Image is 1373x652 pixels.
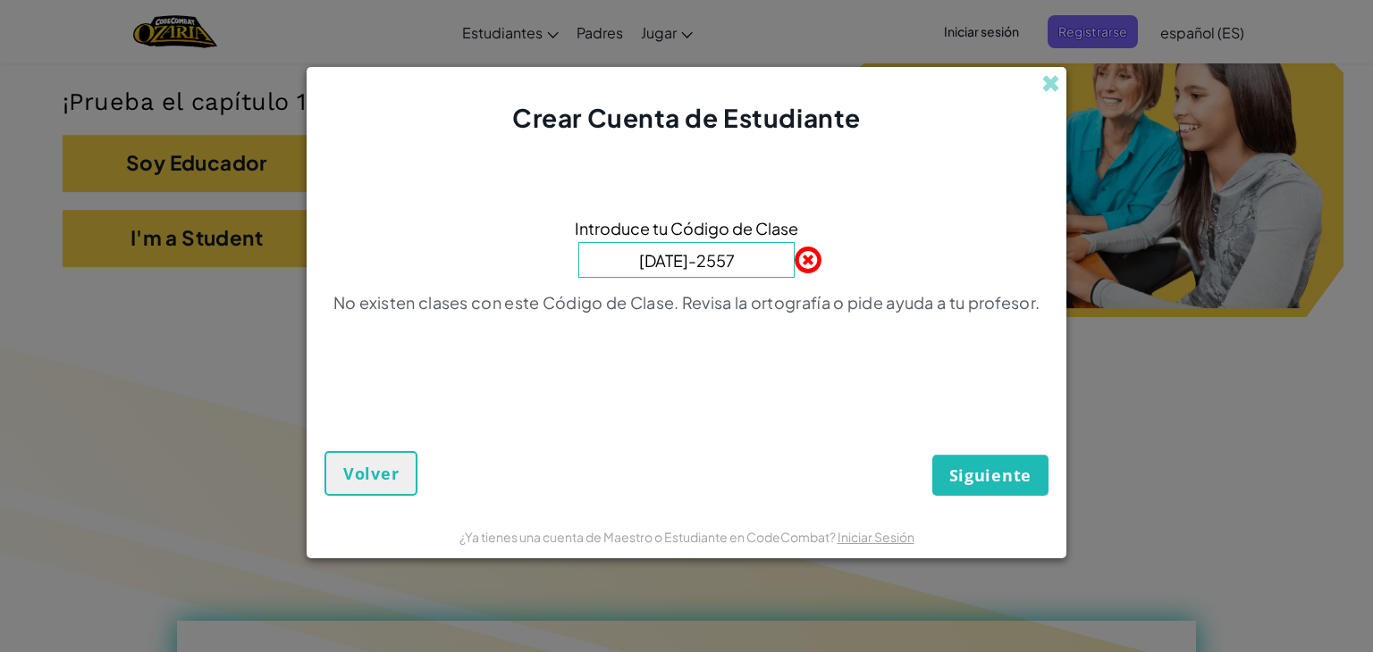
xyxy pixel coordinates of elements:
[343,463,399,484] span: Volver
[459,529,838,545] span: ¿Ya tienes una cuenta de Maestro o Estudiante en CodeCombat?
[512,102,861,133] span: Crear Cuenta de Estudiante
[932,455,1049,496] button: Siguiente
[575,215,798,241] span: Introduce tu Código de Clase
[949,464,1032,486] span: Siguiente
[333,292,1040,313] p: No existen clases con este Código de Clase. Revisa la ortografía o pide ayuda a tu profesor.
[838,529,914,545] a: Iniciar Sesión
[324,451,417,496] button: Volver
